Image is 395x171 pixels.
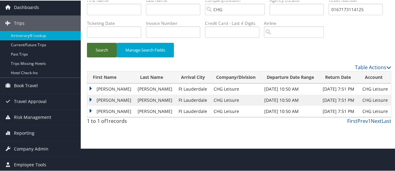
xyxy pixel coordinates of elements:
[320,71,359,83] th: Return Date: activate to sort column ascending
[368,117,371,124] a: 1
[87,71,134,83] th: First Name: activate to sort column ascending
[371,117,382,124] a: Next
[359,83,391,94] td: CHG Leisure
[359,105,391,116] td: CHG Leisure
[359,71,391,83] th: Account: activate to sort column ascending
[14,93,47,109] span: Travel Approval
[175,105,211,116] td: Ft Lauderdale
[134,105,175,116] td: [PERSON_NAME]
[87,20,146,26] label: Ticketing Date
[261,94,320,105] td: [DATE] 10:50 AM
[264,20,329,26] label: Airline
[117,42,174,57] button: Manage Search Fields
[87,94,134,105] td: [PERSON_NAME]
[357,117,368,124] a: Prev
[359,94,391,105] td: CHG Leisure
[382,117,391,124] a: Last
[87,83,134,94] td: [PERSON_NAME]
[87,117,156,127] div: 1 to 1 of records
[14,141,48,156] span: Company Admin
[261,71,320,83] th: Departure Date Range: activate to sort column ascending
[320,94,359,105] td: [DATE] 7:51 PM
[14,125,34,140] span: Reporting
[134,71,175,83] th: Last Name: activate to sort column ascending
[134,83,175,94] td: [PERSON_NAME]
[146,20,205,26] label: Invoice Number
[175,94,211,105] td: Ft Lauderdale
[106,117,109,124] span: 1
[261,83,320,94] td: [DATE] 10:50 AM
[320,105,359,116] td: [DATE] 7:51 PM
[134,94,175,105] td: [PERSON_NAME]
[87,42,117,57] button: Search
[211,105,261,116] td: CHG Leisure
[14,15,25,30] span: Trips
[261,105,320,116] td: [DATE] 10:50 AM
[211,71,261,83] th: Company/Division
[14,77,38,93] span: Book Travel
[175,71,211,83] th: Arrival City: activate to sort column ascending
[320,83,359,94] td: [DATE] 7:51 PM
[205,20,264,26] label: Credit Card - Last 4 Digits
[355,63,391,70] a: Table Actions
[211,83,261,94] td: CHG Leisure
[175,83,211,94] td: Ft Lauderdale
[211,94,261,105] td: CHG Leisure
[87,105,134,116] td: [PERSON_NAME]
[14,109,51,124] span: Risk Management
[347,117,357,124] a: First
